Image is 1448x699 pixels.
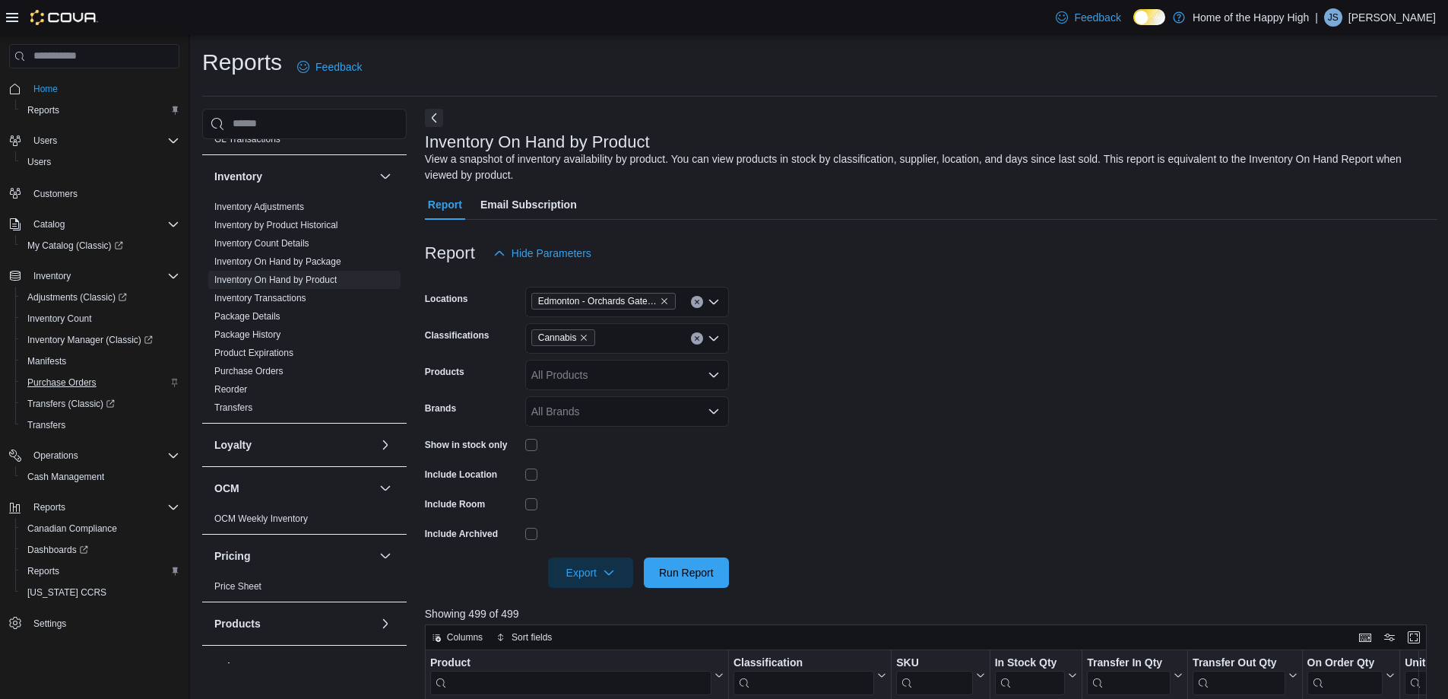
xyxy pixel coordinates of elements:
[994,656,1077,695] button: In Stock Qty
[21,519,123,538] a: Canadian Compliance
[27,104,59,116] span: Reports
[27,313,92,325] span: Inventory Count
[27,498,71,516] button: Reports
[15,415,185,436] button: Transfers
[291,52,368,82] a: Feedback
[27,132,179,150] span: Users
[531,293,676,310] span: Edmonton - Orchards Gate - Fire & Flower
[734,656,886,695] button: Classification
[15,287,185,308] a: Adjustments (Classic)
[27,446,84,465] button: Operations
[15,372,185,393] button: Purchase Orders
[376,547,394,565] button: Pricing
[430,656,711,695] div: Product
[214,134,280,145] a: GL Transactions
[896,656,972,671] div: SKU
[214,481,239,496] h3: OCM
[214,402,252,414] span: Transfers
[214,384,247,395] a: Reorder
[202,577,407,602] div: Pricing
[33,188,78,200] span: Customers
[214,169,262,184] h3: Inventory
[691,332,703,345] button: Clear input
[15,582,185,603] button: [US_STATE] CCRS
[896,656,984,695] button: SKU
[214,616,261,631] h3: Products
[1380,628,1399,647] button: Display options
[425,293,468,305] label: Locations
[538,330,577,345] span: Cannabis
[21,101,179,119] span: Reports
[1087,656,1183,695] button: Transfer In Qty
[30,10,98,25] img: Cova
[214,548,250,564] h3: Pricing
[214,275,337,285] a: Inventory On Hand by Product
[490,628,558,647] button: Sort fields
[425,469,497,481] label: Include Location
[214,310,280,322] span: Package Details
[214,292,306,304] span: Inventory Transactions
[214,581,261,592] a: Price Sheet
[27,80,64,98] a: Home
[15,151,185,173] button: Users
[27,185,84,203] a: Customers
[21,519,179,538] span: Canadian Compliance
[15,100,185,121] button: Reports
[214,256,341,267] a: Inventory On Hand by Package
[15,351,185,372] button: Manifests
[21,416,71,434] a: Transfers
[214,437,252,453] h3: Loyalty
[33,450,78,462] span: Operations
[1328,8,1339,27] span: JS
[376,615,394,633] button: Products
[27,156,51,168] span: Users
[214,616,373,631] button: Products
[1315,8,1318,27] p: |
[3,445,185,466] button: Operations
[214,366,284,377] a: Purchase Orders
[1193,656,1285,671] div: Transfer Out Qty
[15,539,185,561] a: Dashboards
[27,498,179,516] span: Reports
[27,215,71,234] button: Catalog
[27,215,179,234] span: Catalog
[214,347,293,359] span: Product Expirations
[660,297,669,306] button: Remove Edmonton - Orchards Gate - Fire & Flower from selection in this group
[214,274,337,286] span: Inventory On Hand by Product
[27,544,88,556] span: Dashboards
[27,446,179,465] span: Operations
[21,562,179,580] span: Reports
[214,548,373,564] button: Pricing
[896,656,972,695] div: SKU URL
[15,235,185,256] a: My Catalog (Classic)
[425,366,464,378] label: Products
[214,169,373,184] button: Inventory
[1356,628,1374,647] button: Keyboard shortcuts
[33,618,66,630] span: Settings
[708,405,720,418] button: Open list of options
[426,628,489,647] button: Columns
[708,296,720,308] button: Open list of options
[512,246,591,261] span: Hide Parameters
[21,468,179,486] span: Cash Management
[3,130,185,151] button: Users
[425,439,508,451] label: Show in stock only
[1307,656,1383,671] div: On Order Qty
[27,586,106,599] span: [US_STATE] CCRS
[428,189,462,220] span: Report
[659,565,714,580] span: Run Report
[425,151,1430,183] div: View a snapshot of inventory availability by product. You can view products in stock by classific...
[214,329,280,341] span: Package History
[214,481,373,496] button: OCM
[376,658,394,676] button: Sales
[21,373,179,392] span: Purchase Orders
[1193,8,1309,27] p: Home of the Happy High
[27,291,127,303] span: Adjustments (Classic)
[15,561,185,582] button: Reports
[425,402,456,415] label: Brands
[21,416,179,434] span: Transfers
[21,310,98,328] a: Inventory Count
[214,402,252,413] a: Transfers
[21,541,179,559] span: Dashboards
